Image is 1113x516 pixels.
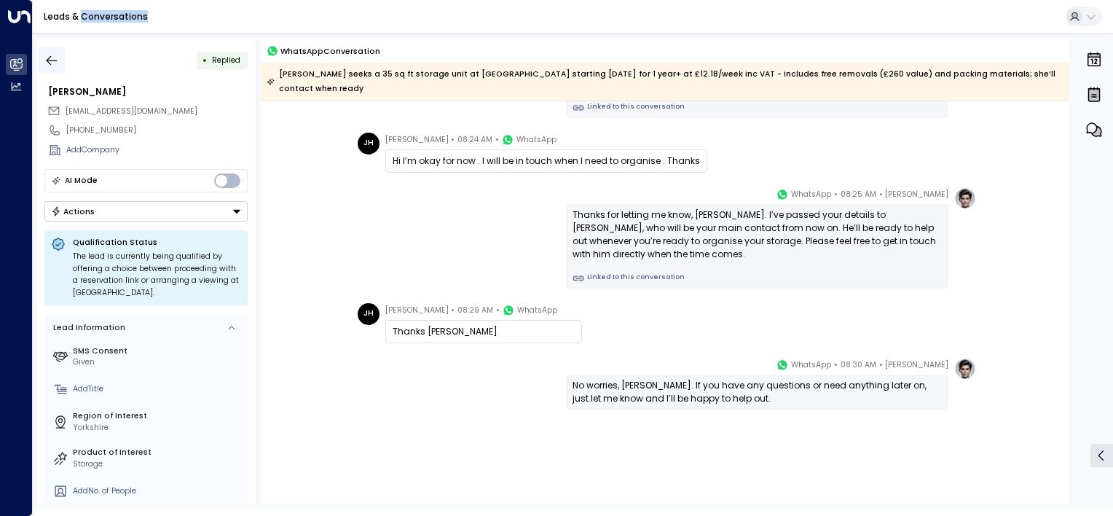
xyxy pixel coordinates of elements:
[495,133,499,147] span: •
[954,358,976,380] img: profile-logo.png
[573,102,942,114] a: Linked to this conversation
[573,208,942,261] div: Thanks for letting me know, [PERSON_NAME]. I’ve passed your details to [PERSON_NAME], who will be...
[517,303,557,318] span: WhatsApp
[66,106,197,117] span: jubellejuju@yahoo.co.uk
[885,187,948,202] span: [PERSON_NAME]
[885,358,948,372] span: [PERSON_NAME]
[73,237,241,248] p: Qualification Status
[51,206,95,216] div: Actions
[879,358,883,372] span: •
[73,422,243,434] div: Yorkshire
[791,358,831,372] span: WhatsApp
[496,303,500,318] span: •
[573,273,942,284] a: Linked to this conversation
[280,45,380,58] span: WhatsApp Conversation
[44,10,148,23] a: Leads & Conversations
[834,358,838,372] span: •
[573,379,942,405] div: No worries, [PERSON_NAME]. If you have any questions or need anything later on, just let me know ...
[66,144,248,156] div: AddCompany
[385,133,449,147] span: [PERSON_NAME]
[65,173,98,188] div: AI Mode
[73,345,243,357] label: SMS Consent
[879,187,883,202] span: •
[457,133,492,147] span: 08:24 AM
[393,155,700,168] div: Hi I’m okay for now . I will be in touch when I need to organise . Thanks
[457,303,493,318] span: 08:29 AM
[66,125,248,136] div: [PHONE_NUMBER]
[212,55,240,66] span: Replied
[44,201,248,222] div: Button group with a nested menu
[202,50,208,70] div: •
[66,106,197,117] span: [EMAIL_ADDRESS][DOMAIN_NAME]
[841,187,876,202] span: 08:25 AM
[73,383,243,395] div: AddTitle
[385,303,449,318] span: [PERSON_NAME]
[451,303,455,318] span: •
[516,133,556,147] span: WhatsApp
[73,485,243,497] div: AddNo. of People
[50,322,125,334] div: Lead Information
[358,133,379,155] div: JH
[841,358,876,372] span: 08:30 AM
[73,447,243,458] label: Product of Interest
[393,325,575,338] div: Thanks [PERSON_NAME]
[791,187,831,202] span: WhatsApp
[267,67,1063,96] div: [PERSON_NAME] seeks a 35 sq ft storage unit at [GEOGRAPHIC_DATA] starting [DATE] for 1 year+ at £...
[44,201,248,222] button: Actions
[73,251,241,299] div: The lead is currently being qualified by offering a choice between proceeding with a reservation ...
[73,356,243,368] div: Given
[954,187,976,209] img: profile-logo.png
[73,410,243,422] label: Region of Interest
[834,187,838,202] span: •
[451,133,455,147] span: •
[73,458,243,470] div: Storage
[358,303,379,325] div: JH
[48,85,248,98] div: [PERSON_NAME]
